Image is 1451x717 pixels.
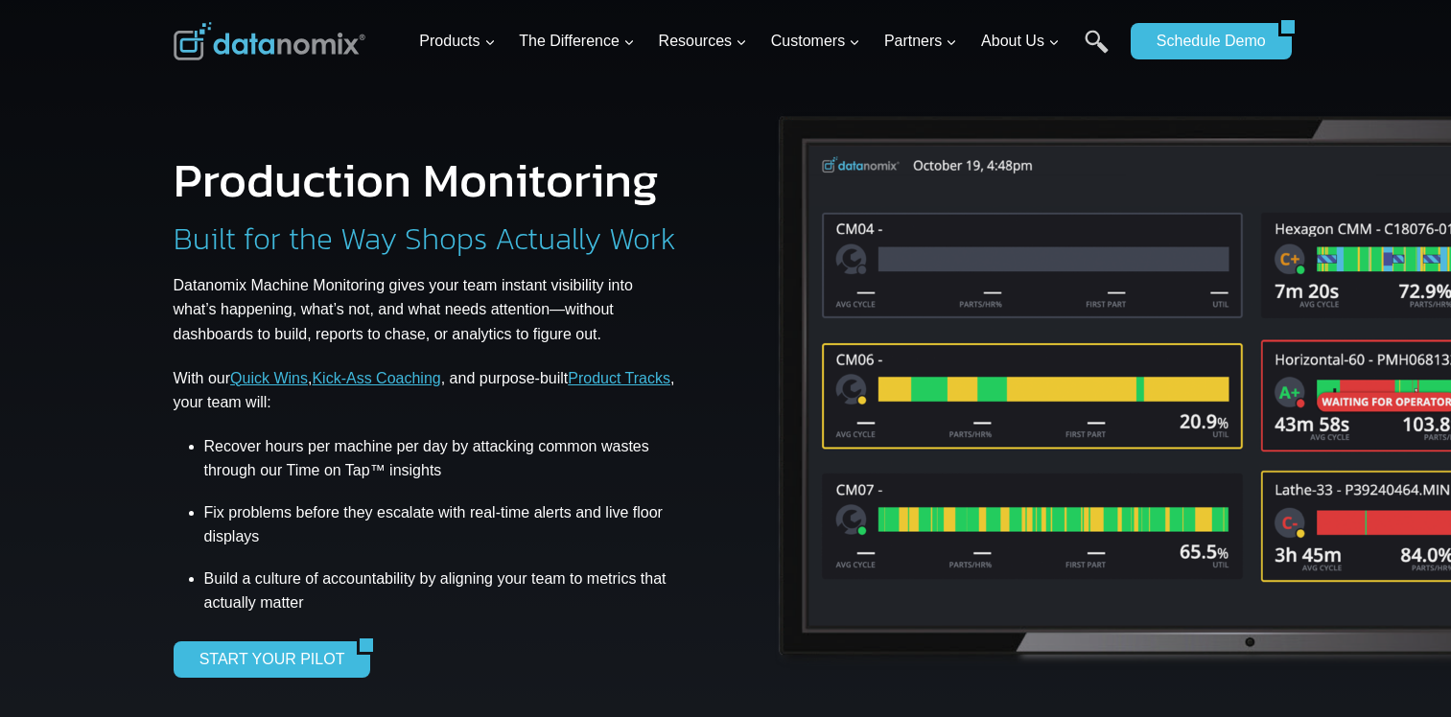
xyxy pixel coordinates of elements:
[174,366,680,415] p: With our , , and purpose-built , your team will:
[174,156,659,204] h1: Production Monitoring
[312,370,440,386] a: Kick-Ass Coaching
[771,29,860,54] span: Customers
[568,370,670,386] a: Product Tracks
[884,29,957,54] span: Partners
[204,560,680,622] li: Build a culture of accountability by aligning your team to metrics that actually matter
[411,11,1121,73] nav: Primary Navigation
[230,370,308,386] a: Quick Wins
[519,29,635,54] span: The Difference
[204,490,680,560] li: Fix problems before they escalate with real-time alerts and live floor displays
[659,29,747,54] span: Resources
[1131,23,1278,59] a: Schedule Demo
[204,434,680,490] li: Recover hours per machine per day by attacking common wastes through our Time on Tap™ insights
[419,29,495,54] span: Products
[174,223,676,254] h2: Built for the Way Shops Actually Work
[174,641,358,678] a: START YOUR PILOT
[1085,30,1109,73] a: Search
[174,22,365,60] img: Datanomix
[174,273,680,347] p: Datanomix Machine Monitoring gives your team instant visibility into what’s happening, what’s not...
[981,29,1060,54] span: About Us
